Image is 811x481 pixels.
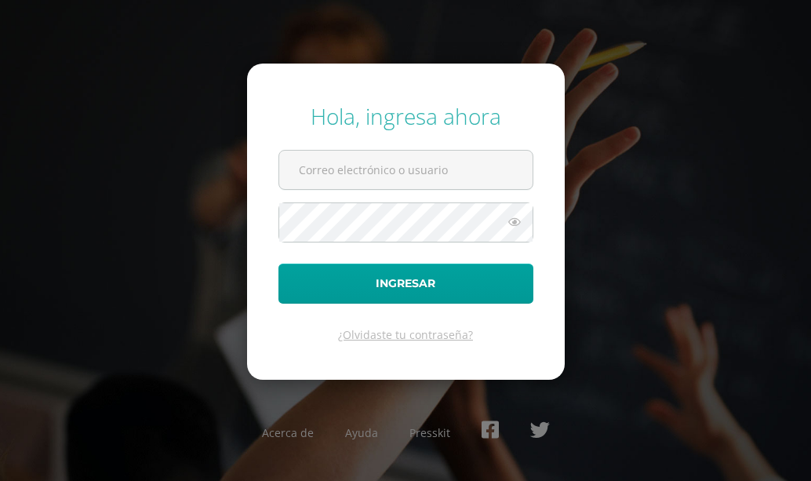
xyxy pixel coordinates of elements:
[338,327,473,342] a: ¿Olvidaste tu contraseña?
[278,101,533,131] div: Hola, ingresa ahora
[409,425,450,440] a: Presskit
[279,151,533,189] input: Correo electrónico o usuario
[262,425,314,440] a: Acerca de
[345,425,378,440] a: Ayuda
[278,264,533,304] button: Ingresar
